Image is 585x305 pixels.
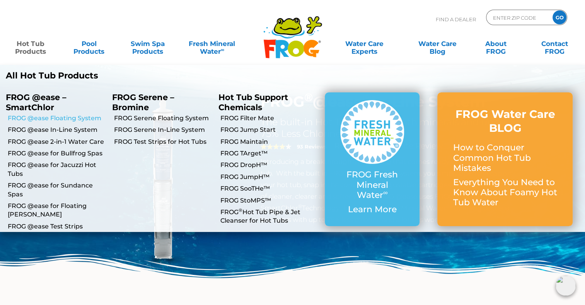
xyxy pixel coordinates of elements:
[112,92,207,112] p: FROG Serene – Bromine
[220,184,319,193] a: FROG SooTHe™
[8,138,106,146] a: FROG @ease 2-in-1 Water Care
[556,276,576,296] img: openIcon
[453,107,557,212] a: FROG Water Care BLOG How to Conquer Common Hot Tub Mistakes Everything You Need to Know About Foa...
[492,12,544,23] input: Zip Code Form
[553,10,566,24] input: GO
[220,138,319,146] a: FROG Maintain
[220,161,319,169] a: FROG DropH™
[436,10,476,29] p: Find A Dealer
[8,161,106,178] a: FROG @ease for Jacuzzi Hot Tubs
[8,36,53,51] a: Hot TubProducts
[239,207,242,213] sup: ®
[220,208,319,225] a: FROG®Hot Tub Pipe & Jet Cleanser for Hot Tubs
[220,149,319,158] a: FROG TArget™
[453,107,557,135] h3: FROG Water Care BLOG
[532,36,577,51] a: ContactFROG
[8,149,106,158] a: FROG @ease for Bullfrog Spas
[8,114,106,123] a: FROG @ease Floating System
[67,36,112,51] a: PoolProducts
[125,36,171,51] a: Swim SpaProducts
[383,189,388,196] sup: ∞
[8,126,106,134] a: FROG @ease In-Line System
[114,114,213,123] a: FROG Serene Floating System
[114,138,213,146] a: FROG Test Strips for Hot Tubs
[220,114,319,123] a: FROG Filter Mate
[184,36,240,51] a: Fresh MineralWater∞
[6,92,101,112] p: FROG @ease – SmartChlor
[8,181,106,199] a: FROG @ease for Sundance Spas
[340,204,404,215] p: Learn More
[220,173,319,181] a: FROG JumpH™
[220,126,319,134] a: FROG Jump Start
[340,170,404,200] p: FROG Fresh Mineral Water
[221,47,224,53] sup: ∞
[327,36,401,51] a: Water CareExperts
[6,71,287,81] a: All Hot Tub Products
[220,196,319,205] a: FROG StoMPS™
[8,222,106,231] a: FROG @ease Test Strips
[453,143,557,173] p: How to Conquer Common Hot Tub Mistakes
[218,92,288,112] a: Hot Tub Support Chemicals
[340,100,404,218] a: FROG Fresh Mineral Water∞ Learn More
[473,36,519,51] a: AboutFROG
[453,177,557,208] p: Everything You Need to Know About Foamy Hot Tub Water
[414,36,460,51] a: Water CareBlog
[8,202,106,219] a: FROG @ease for Floating [PERSON_NAME]
[114,126,213,134] a: FROG Serene In-Line System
